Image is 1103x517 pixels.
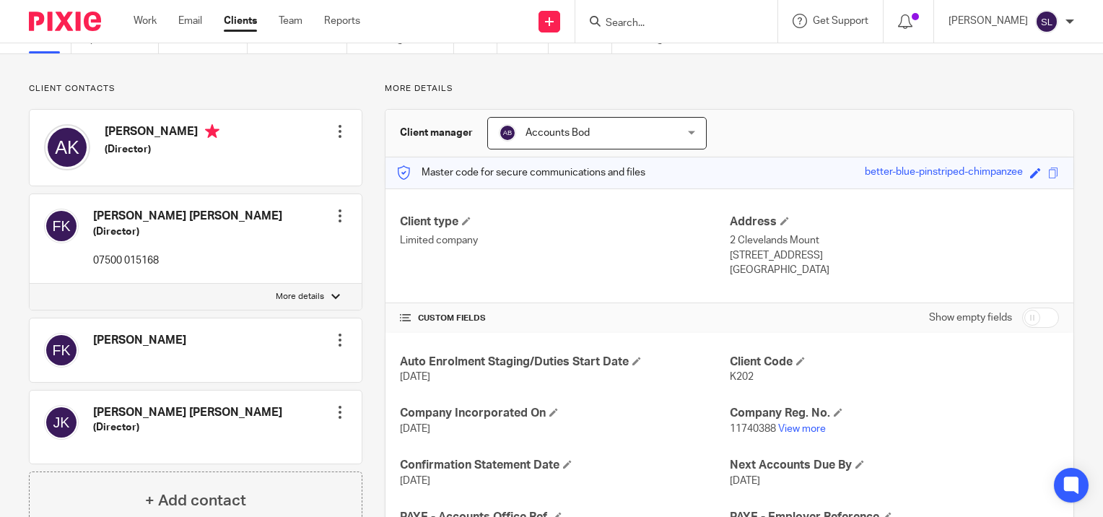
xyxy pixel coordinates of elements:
img: svg%3E [44,124,90,170]
img: svg%3E [1035,10,1058,33]
h4: CUSTOM FIELDS [400,313,729,324]
img: svg%3E [499,124,516,142]
a: Team [279,14,302,28]
p: 2 Clevelands Mount [730,233,1059,248]
span: 11740388 [730,424,776,434]
h4: Company Reg. No. [730,406,1059,421]
span: [DATE] [400,372,430,382]
h3: Client manager [400,126,473,140]
h4: Address [730,214,1059,230]
a: Work [134,14,157,28]
span: [DATE] [400,476,430,486]
p: Client contacts [29,83,362,95]
h4: Client Code [730,355,1059,370]
p: More details [276,291,324,303]
p: Limited company [400,233,729,248]
p: [PERSON_NAME] [949,14,1028,28]
img: svg%3E [44,333,79,368]
h4: + Add contact [145,490,246,512]
a: View more [778,424,826,434]
img: svg%3E [44,405,79,440]
h5: (Director) [105,142,219,157]
h4: Auto Enrolment Staging/Duties Start Date [400,355,729,370]
h5: (Director) [93,225,282,239]
h4: Company Incorporated On [400,406,729,421]
h4: Confirmation Statement Date [400,458,729,473]
h4: [PERSON_NAME] [PERSON_NAME] [93,209,282,224]
label: Show empty fields [929,310,1012,325]
input: Search [604,17,734,30]
span: [DATE] [400,424,430,434]
p: [STREET_ADDRESS] [730,248,1059,263]
h4: Next Accounts Due By [730,458,1059,473]
span: Accounts Bod [526,128,590,138]
p: 07500 015168 [93,253,282,268]
span: [DATE] [730,476,760,486]
p: Master code for secure communications and files [396,165,645,180]
img: svg%3E [44,209,79,243]
a: Reports [324,14,360,28]
h5: (Director) [93,420,282,435]
i: Primary [205,124,219,139]
p: More details [385,83,1074,95]
span: K202 [730,372,754,382]
img: Pixie [29,12,101,31]
h4: [PERSON_NAME] [105,124,219,142]
h4: [PERSON_NAME] [93,333,186,348]
p: [GEOGRAPHIC_DATA] [730,263,1059,277]
a: Email [178,14,202,28]
a: Clients [224,14,257,28]
h4: Client type [400,214,729,230]
h4: [PERSON_NAME] [PERSON_NAME] [93,405,282,420]
div: better-blue-pinstriped-chimpanzee [865,165,1023,181]
span: Get Support [813,16,868,26]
